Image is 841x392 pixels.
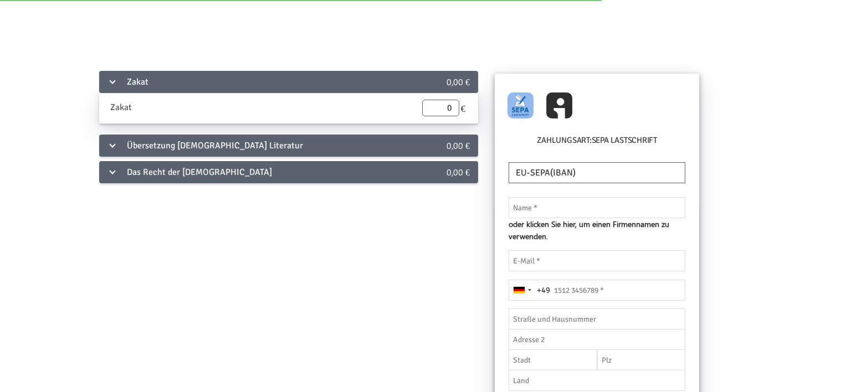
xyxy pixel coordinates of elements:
[509,218,686,242] span: oder klicken Sie hier, um einen Firmennamen zu verwenden.
[509,308,686,329] input: Straße und Hausnummer
[509,370,686,391] input: Land
[509,197,686,218] input: Name *
[99,161,407,183] div: Das Recht der [DEMOGRAPHIC_DATA]
[459,100,466,116] span: €
[546,92,572,118] img: GC_InstantBankPay
[102,101,304,115] div: Zakat
[509,280,550,300] button: Selected country
[447,166,470,178] span: 0,00 €
[99,71,407,93] div: Zakat
[592,134,657,147] label: SEPA Lastschrift
[509,349,597,370] input: Stadt
[509,280,686,301] input: 1512 3456789 *
[509,250,686,271] input: E-Mail *
[99,135,407,157] div: Übersetzung [DEMOGRAPHIC_DATA] Literatur
[447,76,470,87] span: 0,00 €
[537,284,550,297] div: +49
[506,134,689,151] h6: Zahlungsart:
[447,140,470,151] span: 0,00 €
[597,349,686,370] input: Plz
[507,92,534,118] img: GOCARDLESS
[509,329,686,350] input: Adresse 2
